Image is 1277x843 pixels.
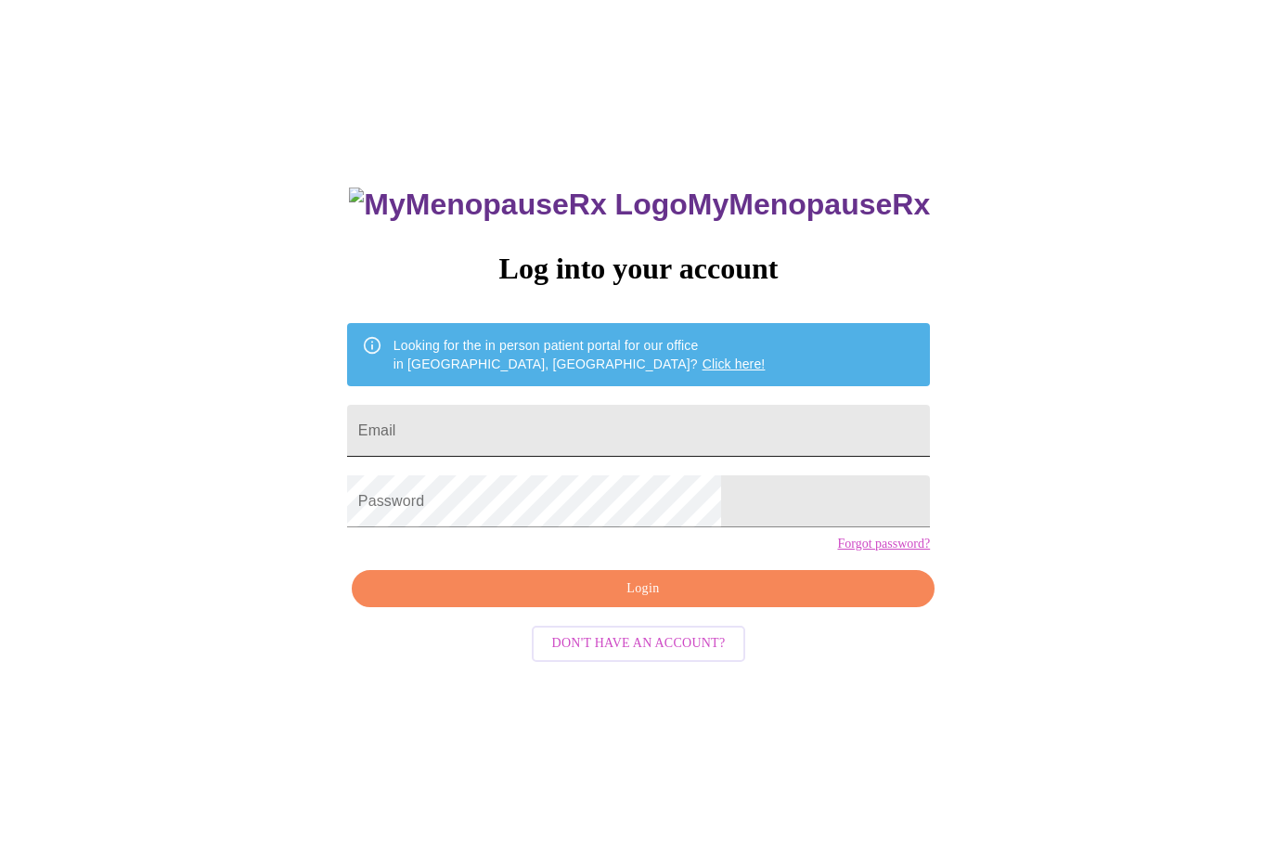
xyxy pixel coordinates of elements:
button: Login [352,570,935,608]
a: Don't have an account? [527,634,751,650]
span: Don't have an account? [552,632,726,655]
img: MyMenopauseRx Logo [349,188,687,222]
h3: MyMenopauseRx [349,188,930,222]
a: Forgot password? [837,537,930,551]
span: Login [373,577,913,601]
h3: Log into your account [347,252,930,286]
div: Looking for the in person patient portal for our office in [GEOGRAPHIC_DATA], [GEOGRAPHIC_DATA]? [393,329,766,381]
a: Click here! [703,357,766,371]
button: Don't have an account? [532,626,746,662]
